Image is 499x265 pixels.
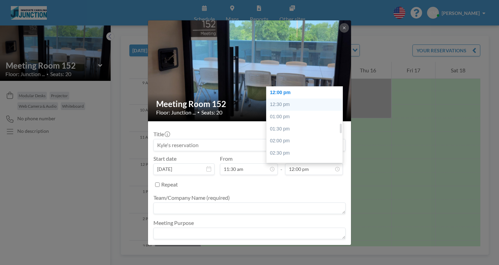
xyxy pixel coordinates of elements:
[153,194,230,201] label: Team/Company Name (required)
[156,109,196,116] span: Floor: Junction ...
[197,110,200,115] span: •
[266,135,343,147] div: 02:00 pm
[154,139,345,151] input: Kyle's reservation
[153,131,169,138] label: Title
[266,99,343,111] div: 12:30 pm
[266,159,343,171] div: 03:00 pm
[153,219,194,226] label: Meeting Purpose
[266,147,343,159] div: 02:30 pm
[280,158,282,173] span: -
[201,109,222,116] span: Seats: 20
[148,20,352,122] img: 537.jpg
[156,99,344,109] h2: Meeting Room 152
[266,123,343,135] div: 01:30 pm
[153,155,177,162] label: Start date
[266,111,343,123] div: 01:00 pm
[161,181,178,188] label: Repeat
[266,87,343,99] div: 12:00 pm
[220,155,233,162] label: From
